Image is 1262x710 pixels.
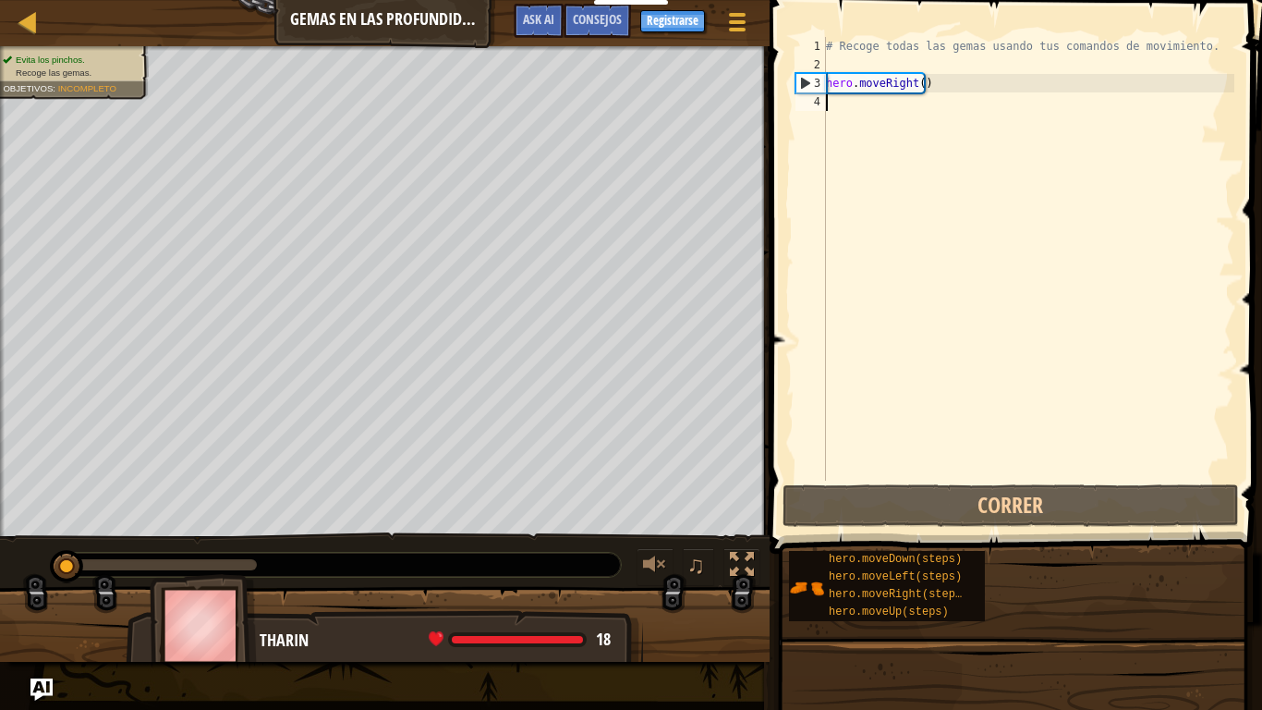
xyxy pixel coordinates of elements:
span: ♫ [686,551,705,579]
img: portrait.png [789,570,824,606]
button: Mostrar menú del juego [714,4,760,47]
div: 1 [795,37,826,55]
span: 18 [596,628,611,651]
span: Incompleto [58,84,116,94]
span: Objetivos [3,84,53,94]
button: Ask AI [514,4,564,38]
span: Ask AI [523,10,554,28]
div: 3 [796,74,826,92]
button: Correr [783,484,1239,527]
button: ♫ [683,548,714,586]
span: hero.moveDown(steps) [829,553,962,566]
div: 2 [795,55,826,74]
div: health: 18 / 18 [429,631,611,648]
span: hero.moveUp(steps) [829,606,949,618]
li: Evita los pinchos. [3,55,138,67]
span: Evita los pinchos. [16,55,85,65]
div: Tharin [260,629,625,653]
span: hero.moveRight(steps) [829,588,968,601]
div: 4 [795,92,826,111]
img: thang_avatar_frame.png [150,574,257,677]
button: Ajustar volúmen [637,548,673,586]
span: Consejos [573,10,622,28]
span: hero.moveLeft(steps) [829,570,962,583]
button: Ask AI [30,679,53,701]
button: Registrarse [640,10,705,32]
button: Alterna pantalla completa. [723,548,760,586]
li: Recoge las gemas. [3,67,138,80]
span: : [53,84,57,94]
span: Recoge las gemas. [16,67,91,78]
